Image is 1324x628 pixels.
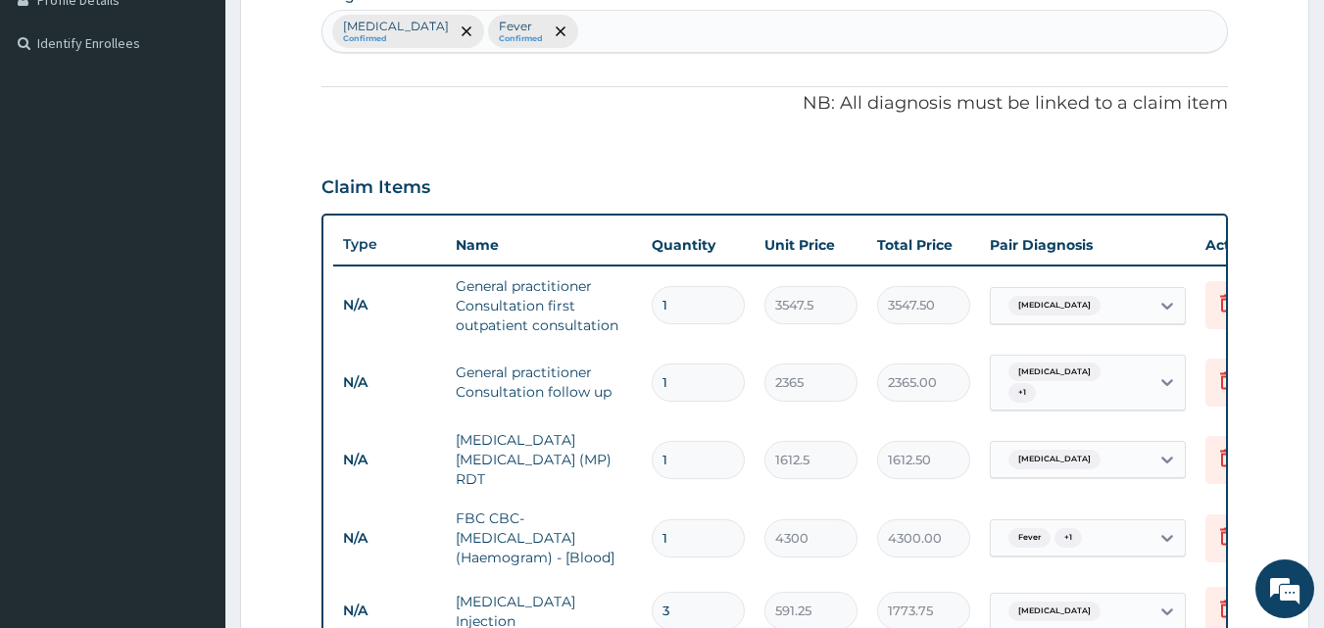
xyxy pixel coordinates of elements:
span: [MEDICAL_DATA] [1008,602,1101,621]
span: [MEDICAL_DATA] [1008,450,1101,469]
td: FBC CBC-[MEDICAL_DATA] (Haemogram) - [Blood] [446,499,642,577]
div: Minimize live chat window [321,10,368,57]
p: Fever [499,19,543,34]
td: N/A [333,287,446,323]
span: [MEDICAL_DATA] [1008,296,1101,315]
div: Chat with us now [102,110,329,135]
th: Type [333,226,446,263]
span: remove selection option [458,23,475,40]
img: d_794563401_company_1708531726252_794563401 [36,98,79,147]
th: Name [446,225,642,265]
span: We're online! [114,189,270,387]
th: Actions [1196,225,1294,265]
td: N/A [333,364,446,401]
th: Pair Diagnosis [980,225,1196,265]
h3: Claim Items [321,177,430,199]
td: N/A [333,520,446,556]
th: Unit Price [755,225,867,265]
span: remove selection option [552,23,569,40]
span: + 1 [1008,383,1036,403]
td: General practitioner Consultation first outpatient consultation [446,266,642,345]
small: Confirmed [499,34,543,44]
span: + 1 [1054,528,1082,548]
td: N/A [333,442,446,478]
th: Quantity [642,225,755,265]
td: [MEDICAL_DATA] [MEDICAL_DATA] (MP) RDT [446,420,642,499]
textarea: Type your message and hit 'Enter' [10,419,373,488]
p: [MEDICAL_DATA] [343,19,449,34]
th: Total Price [867,225,980,265]
span: Fever [1008,528,1051,548]
small: Confirmed [343,34,449,44]
td: General practitioner Consultation follow up [446,353,642,411]
span: [MEDICAL_DATA] [1008,362,1101,382]
p: NB: All diagnosis must be linked to a claim item [321,91,1229,117]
